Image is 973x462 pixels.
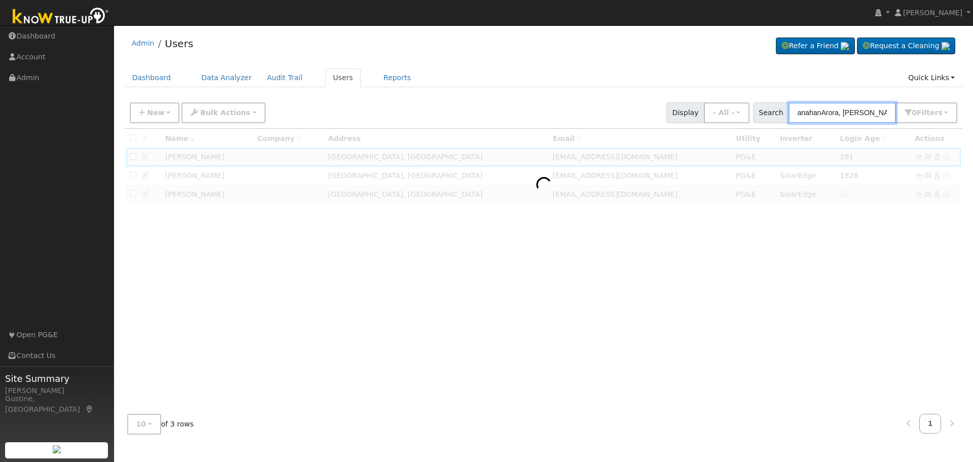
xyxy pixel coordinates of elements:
[147,109,164,117] span: New
[53,445,61,453] img: retrieve
[8,6,114,28] img: Know True-Up
[130,102,180,123] button: New
[194,68,259,87] a: Data Analyzer
[376,68,419,87] a: Reports
[895,102,957,123] button: 0Filters
[901,68,962,87] a: Quick Links
[857,38,955,55] a: Request a Cleaning
[85,405,94,413] a: Map
[942,42,950,50] img: retrieve
[917,109,943,117] span: Filter
[789,102,896,123] input: Search
[938,109,942,117] span: s
[181,102,265,123] button: Bulk Actions
[5,394,108,415] div: Gustine, [GEOGRAPHIC_DATA]
[666,102,704,123] span: Display
[200,109,250,117] span: Bulk Actions
[125,68,179,87] a: Dashboard
[704,102,750,123] button: - All -
[127,414,161,435] button: 10
[841,42,849,50] img: retrieve
[127,414,194,435] span: of 3 rows
[259,68,310,87] a: Audit Trail
[325,68,361,87] a: Users
[5,385,108,396] div: [PERSON_NAME]
[165,38,193,50] a: Users
[753,102,789,123] span: Search
[776,38,855,55] a: Refer a Friend
[919,414,942,434] a: 1
[136,420,146,428] span: 10
[132,39,155,47] a: Admin
[5,372,108,385] span: Site Summary
[903,9,962,17] span: [PERSON_NAME]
